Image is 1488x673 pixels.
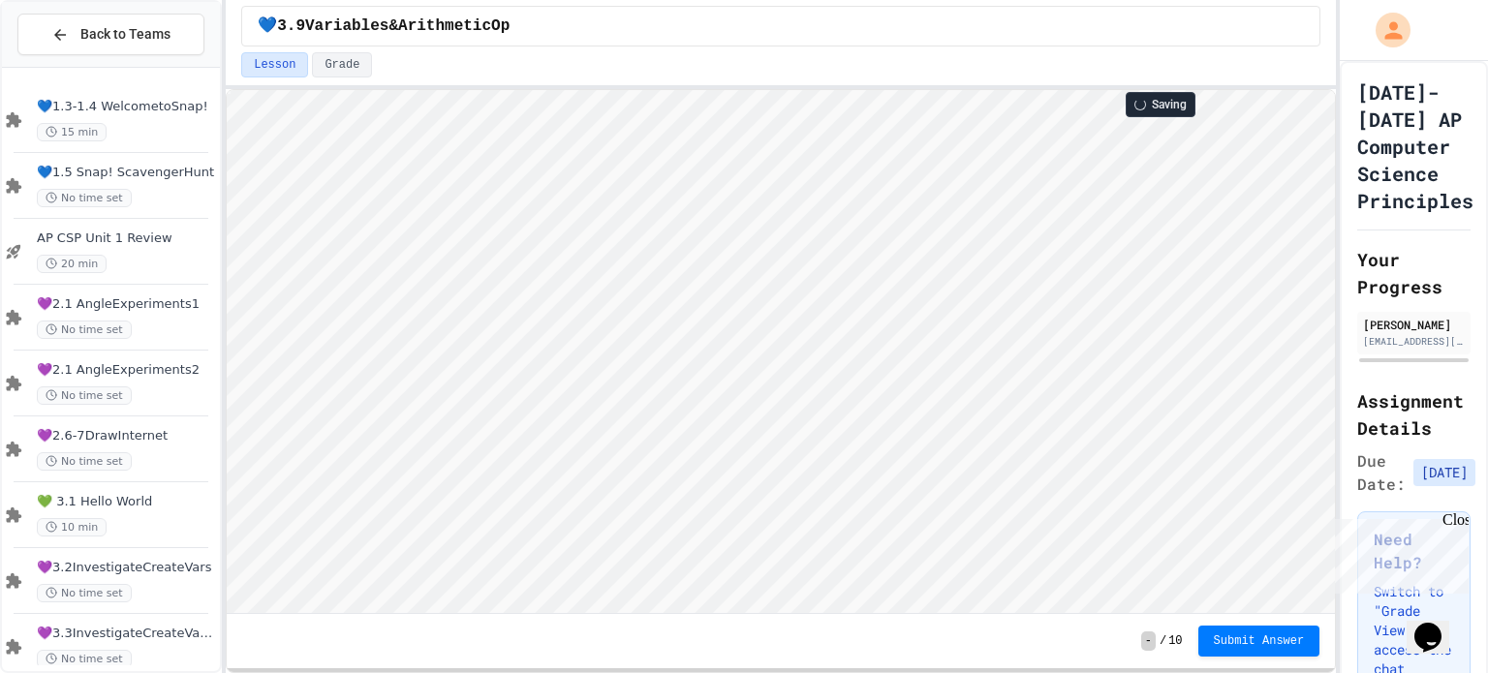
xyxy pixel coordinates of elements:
span: 💚 3.1 Hello World [37,494,216,510]
span: 💜2.1 AngleExperiments1 [37,296,216,313]
span: 💜3.2InvestigateCreateVars [37,560,216,576]
h1: [DATE]-[DATE] AP Computer Science Principles [1357,78,1473,214]
div: [PERSON_NAME] [1363,316,1465,333]
span: No time set [37,452,132,471]
span: 💙1.5 Snap! ScavengerHunt [37,165,216,181]
span: Saving [1152,97,1187,112]
span: [DATE] [1413,459,1475,486]
span: 💜2.6-7DrawInternet [37,428,216,444]
button: Back to Teams [17,14,204,55]
span: Back to Teams [80,24,170,45]
span: 20 min [37,255,107,273]
h2: Assignment Details [1357,387,1471,442]
span: 💙1.3-1.4 WelcometoSnap! [37,99,216,115]
span: / [1160,633,1166,649]
span: No time set [37,386,132,405]
div: My Account [1355,8,1415,52]
span: No time set [37,650,132,668]
h2: Your Progress [1357,246,1471,300]
span: Submit Answer [1214,633,1305,649]
iframe: To enrich screen reader interactions, please activate Accessibility in Grammarly extension settings [227,90,1335,613]
span: - [1141,631,1156,651]
span: 💙3.9Variables&ArithmeticOp [258,15,510,38]
span: AP CSP Unit 1 Review [37,230,216,247]
button: Grade [312,52,372,77]
span: 15 min [37,123,107,141]
span: 10 [1168,633,1182,649]
span: 10 min [37,518,107,536]
span: 💜2.1 AngleExperiments2 [37,362,216,379]
span: No time set [37,321,132,339]
span: Due Date: [1357,449,1406,496]
button: Lesson [241,52,308,77]
div: Chat with us now!Close [8,8,134,123]
button: Submit Answer [1198,626,1320,657]
iframe: chat widget [1327,511,1469,594]
span: 💜3.3InvestigateCreateVars(A:GraphOrg) [37,626,216,642]
span: No time set [37,189,132,207]
iframe: chat widget [1407,596,1469,654]
div: [EMAIL_ADDRESS][DOMAIN_NAME] [1363,334,1465,349]
span: No time set [37,584,132,602]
